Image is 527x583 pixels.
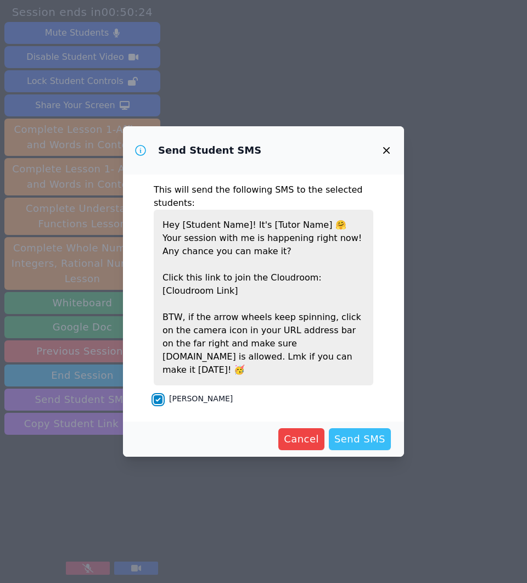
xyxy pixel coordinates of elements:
span: Send SMS [334,431,385,447]
span: happy [335,220,346,230]
button: Cancel [278,428,324,450]
button: Send SMS [329,428,391,450]
p: This will send the following SMS to the selected students: [154,183,373,210]
h3: Send Student SMS [158,144,261,157]
label: [PERSON_NAME] [169,394,233,403]
p: Hey [Student Name]! It's [Tutor Name] Your session with me is happening right now! Any chance you... [154,210,373,385]
span: Cancel [284,431,319,447]
span: congratulations [234,365,245,375]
